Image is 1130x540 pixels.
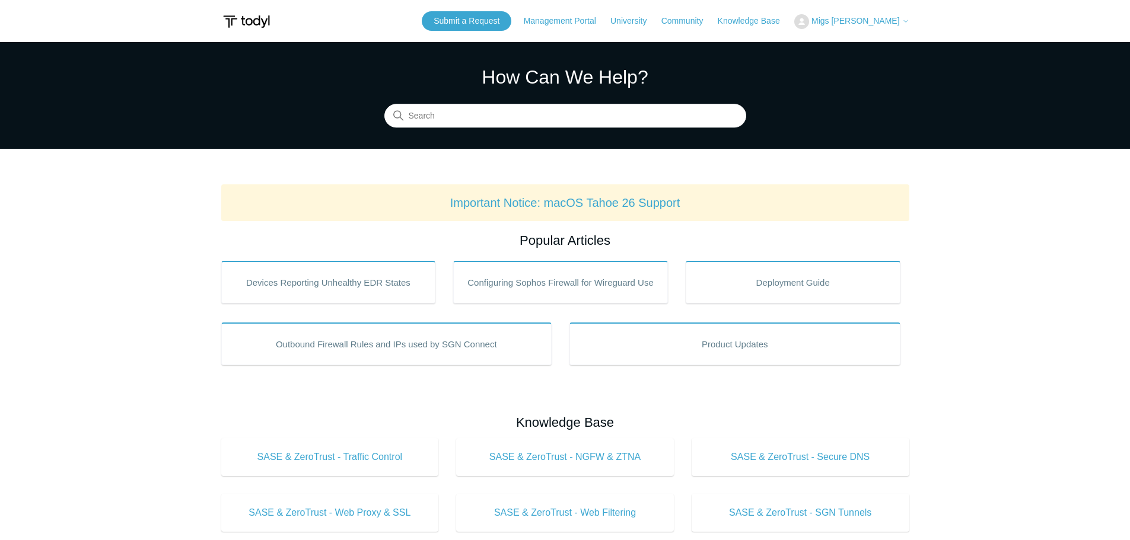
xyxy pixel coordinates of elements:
h1: How Can We Help? [384,63,746,91]
a: SASE & ZeroTrust - Traffic Control [221,438,439,476]
a: Configuring Sophos Firewall for Wireguard Use [453,261,668,303]
a: Management Portal [524,15,608,27]
a: Product Updates [569,322,900,365]
span: SASE & ZeroTrust - Web Filtering [474,506,656,520]
a: SASE & ZeroTrust - Web Filtering [456,494,674,532]
a: SASE & ZeroTrust - NGFW & ZTNA [456,438,674,476]
a: SASE & ZeroTrust - SGN Tunnels [692,494,909,532]
img: Todyl Support Center Help Center home page [221,11,272,33]
button: Migs [PERSON_NAME] [794,14,909,29]
input: Search [384,104,746,128]
a: Devices Reporting Unhealthy EDR States [221,261,436,303]
a: University [610,15,658,27]
a: Deployment Guide [686,261,900,303]
span: SASE & ZeroTrust - Traffic Control [239,450,421,464]
a: Important Notice: macOS Tahoe 26 Support [450,196,680,209]
span: SASE & ZeroTrust - Web Proxy & SSL [239,506,421,520]
span: SASE & ZeroTrust - SGN Tunnels [709,506,892,520]
a: SASE & ZeroTrust - Web Proxy & SSL [221,494,439,532]
a: SASE & ZeroTrust - Secure DNS [692,438,909,476]
a: Outbound Firewall Rules and IPs used by SGN Connect [221,322,552,365]
h2: Knowledge Base [221,413,909,432]
a: Community [661,15,715,27]
h2: Popular Articles [221,231,909,250]
span: SASE & ZeroTrust - Secure DNS [709,450,892,464]
span: Migs [PERSON_NAME] [811,16,900,25]
a: Submit a Request [422,11,511,31]
a: Knowledge Base [718,15,792,27]
span: SASE & ZeroTrust - NGFW & ZTNA [474,450,656,464]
